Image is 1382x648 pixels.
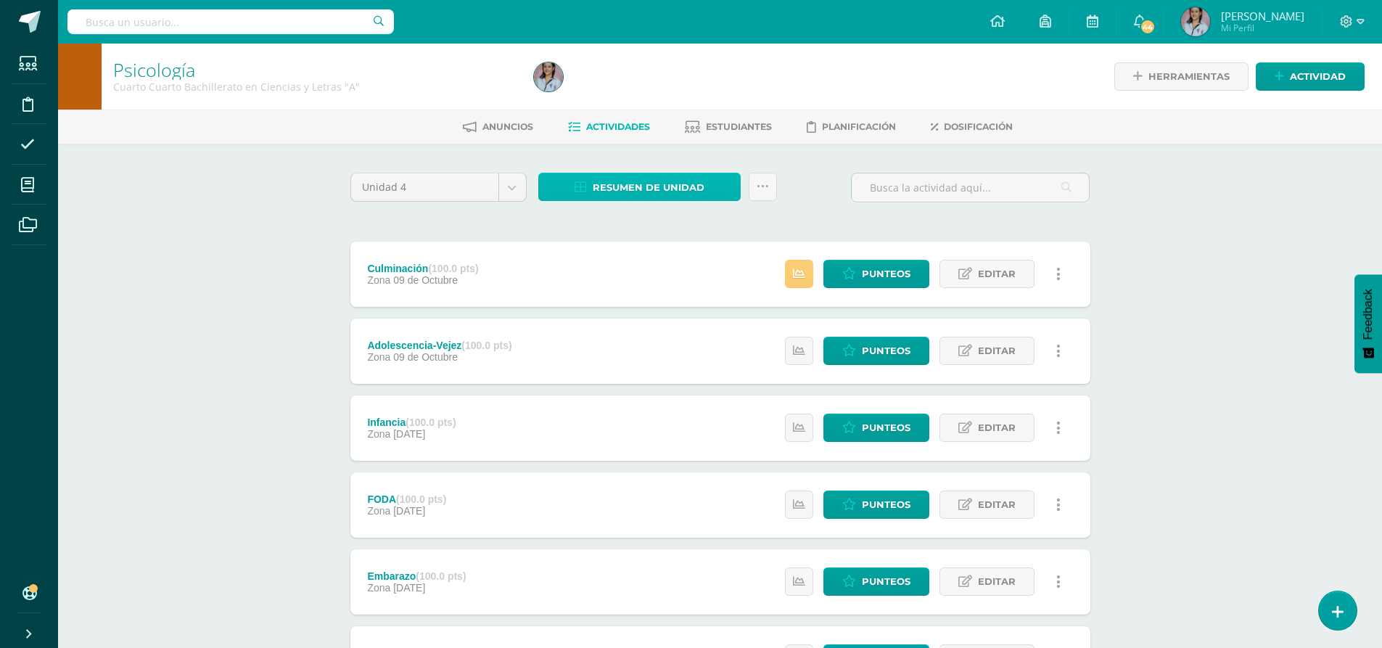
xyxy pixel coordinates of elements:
img: 3d0ac6a988f972c6b181fe02a03cb578.png [534,62,563,91]
a: Anuncios [463,115,533,139]
a: Herramientas [1114,62,1249,91]
a: Actividad [1256,62,1365,91]
a: Punteos [823,567,929,596]
a: Resumen de unidad [538,173,741,201]
strong: (100.0 pts) [428,263,478,274]
span: Editar [978,337,1016,364]
a: Planificación [807,115,896,139]
span: Zona [367,582,390,594]
span: 09 de Octubre [393,274,458,286]
span: [DATE] [393,582,425,594]
input: Busca la actividad aquí... [852,173,1089,202]
span: Herramientas [1148,63,1230,90]
span: Punteos [862,414,910,441]
span: Resumen de unidad [593,174,704,201]
a: Actividades [568,115,650,139]
strong: (100.0 pts) [406,417,456,428]
span: [PERSON_NAME] [1221,9,1304,23]
div: Culminación [367,263,478,274]
span: Feedback [1362,289,1375,340]
span: Punteos [862,337,910,364]
span: Zona [367,505,390,517]
span: [DATE] [393,428,425,440]
span: Dosificación [944,121,1013,132]
span: Unidad 4 [362,173,488,201]
span: Planificación [822,121,896,132]
a: Unidad 4 [351,173,526,201]
button: Feedback - Mostrar encuesta [1354,274,1382,373]
span: Punteos [862,261,910,287]
span: Editar [978,568,1016,595]
div: Adolescencia-Vejez [367,340,511,351]
span: Anuncios [482,121,533,132]
strong: (100.0 pts) [461,340,511,351]
input: Busca un usuario... [67,9,394,34]
span: Zona [367,351,390,363]
span: [DATE] [393,505,425,517]
div: Infancia [367,417,456,428]
span: Zona [367,274,390,286]
strong: (100.0 pts) [396,493,446,505]
h1: Psicología [113,60,517,80]
span: Estudiantes [706,121,772,132]
span: Mi Perfil [1221,22,1304,34]
a: Punteos [823,491,929,519]
div: Cuarto Cuarto Bachillerato en Ciencias y Letras 'A' [113,80,517,94]
span: Punteos [862,568,910,595]
a: Punteos [823,414,929,442]
span: Editar [978,414,1016,441]
a: Punteos [823,337,929,365]
a: Estudiantes [685,115,772,139]
span: Punteos [862,491,910,518]
span: Editar [978,261,1016,287]
span: 44 [1140,19,1156,35]
span: Actividades [586,121,650,132]
a: Dosificación [931,115,1013,139]
span: Editar [978,491,1016,518]
div: FODA [367,493,446,505]
a: Punteos [823,260,929,288]
span: Zona [367,428,390,440]
strong: (100.0 pts) [416,570,466,582]
a: Psicología [113,57,195,82]
span: 09 de Octubre [393,351,458,363]
img: 3d0ac6a988f972c6b181fe02a03cb578.png [1181,7,1210,36]
span: Actividad [1290,63,1346,90]
div: Embarazo [367,570,466,582]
